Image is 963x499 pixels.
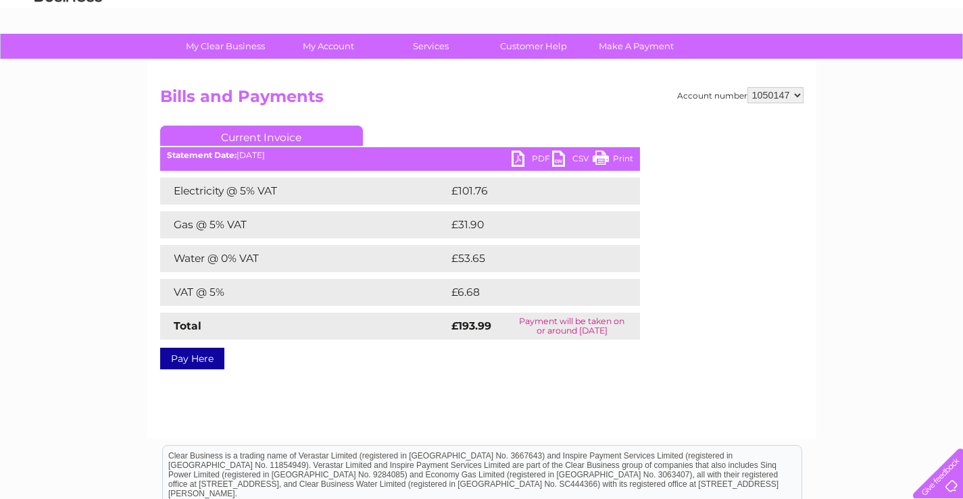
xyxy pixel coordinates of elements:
[448,279,609,306] td: £6.68
[451,319,491,332] strong: £193.99
[448,178,614,205] td: £101.76
[375,34,487,59] a: Services
[512,151,552,170] a: PDF
[504,313,640,340] td: Payment will be taken on or around [DATE]
[34,35,103,76] img: logo.png
[797,57,837,68] a: Telecoms
[581,34,692,59] a: Make A Payment
[160,279,448,306] td: VAT @ 5%
[174,319,201,332] strong: Total
[478,34,589,59] a: Customer Help
[708,7,801,24] a: 0333 014 3131
[593,151,633,170] a: Print
[272,34,384,59] a: My Account
[677,87,804,103] div: Account number
[725,57,751,68] a: Water
[919,57,951,68] a: Log out
[845,57,865,68] a: Blog
[552,151,593,170] a: CSV
[448,211,612,238] td: £31.90
[160,245,448,272] td: Water @ 0% VAT
[160,126,363,146] a: Current Invoice
[160,87,804,113] h2: Bills and Payments
[160,348,224,369] a: Pay Here
[160,151,640,160] div: [DATE]
[163,7,801,65] div: Clear Business is a trading name of Verastar Limited (registered in [GEOGRAPHIC_DATA] No. 3667643...
[160,178,448,205] td: Electricity @ 5% VAT
[759,57,789,68] a: Energy
[160,211,448,238] td: Gas @ 5% VAT
[167,150,237,160] b: Statement Date:
[170,34,281,59] a: My Clear Business
[448,245,612,272] td: £53.65
[873,57,906,68] a: Contact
